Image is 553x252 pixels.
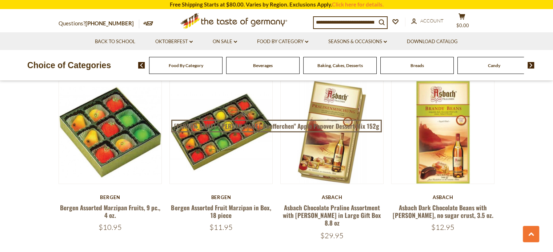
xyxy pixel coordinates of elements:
[59,194,162,200] div: Bergen
[528,62,534,69] img: next arrow
[155,38,193,46] a: Oktoberfest
[59,19,139,28] p: Questions?
[332,1,384,8] a: Click here for details.
[257,38,308,46] a: Food By Category
[407,38,458,46] a: Download Catalog
[431,223,454,232] span: $12.95
[488,63,500,68] a: Candy
[99,223,122,232] span: $10.95
[317,63,363,68] a: Baking, Cakes, Desserts
[283,203,381,228] a: Asbach Chocolate Praline Assortment with [PERSON_NAME] in Large Gift Box 8.8 oz
[213,38,237,46] a: On Sale
[59,81,162,183] img: Bergen Assorted Marzipan Fruits, 9 pc., 4 oz.
[456,22,469,28] span: $0.00
[391,194,495,200] div: Asbach
[411,17,444,25] a: Account
[138,62,145,69] img: previous arrow
[410,63,424,68] a: Breads
[170,81,273,183] img: Bergen Assorted Fruit Marzipan in Box, 18 piece
[280,194,384,200] div: Asbach
[253,63,273,68] a: Beverages
[320,231,344,240] span: $29.95
[171,203,271,220] a: Bergen Assorted Fruit Marzipan in Box, 18 piece
[60,203,160,220] a: Bergen Assorted Marzipan Fruits, 9 pc., 4 oz.
[328,38,387,46] a: Seasons & Occasions
[451,13,473,31] button: $0.00
[169,194,273,200] div: Bergen
[169,63,203,68] a: Food By Category
[392,81,494,183] img: Asbach Dark Chocolate Beans with Brandy, no sugar crust, 3.5 oz.
[95,38,135,46] a: Back to School
[393,203,493,220] a: Asbach Dark Chocolate Beans with [PERSON_NAME], no sugar crust, 3.5 oz.
[171,120,382,133] a: [PERSON_NAME] "[PERSON_NAME]-Puefferchen" Apple Popover Dessert Mix 152g
[420,18,444,24] span: Account
[85,20,134,26] a: [PHONE_NUMBER]
[209,223,233,232] span: $11.95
